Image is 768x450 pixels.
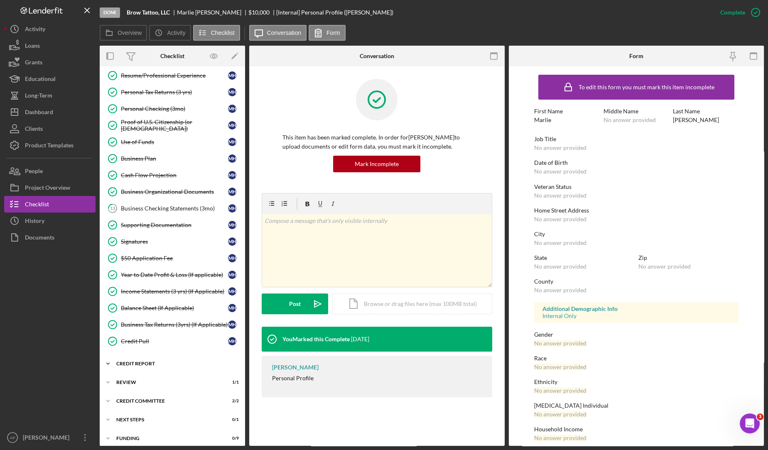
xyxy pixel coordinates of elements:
[542,313,730,319] div: Internal Only
[193,25,240,41] button: Checklist
[228,204,236,213] div: M H
[224,380,239,385] div: 1 / 1
[7,39,159,74] div: Amy says…
[7,248,159,262] textarea: Message…
[224,436,239,441] div: 0 / 9
[604,117,656,123] div: No answer provided
[146,3,161,18] div: Close
[360,53,394,59] div: Conversation
[542,306,730,312] div: Additional Demographic Info
[4,196,96,213] button: Checklist
[534,108,599,115] div: First Name
[121,119,228,132] div: Proof of U.S. Citizenship (or [DEMOGRAPHIC_DATA])
[4,54,96,71] a: Grants
[13,173,130,205] div: As for the documents, could you email me the sample documents, so I can check if we can make them...
[534,263,586,270] div: No answer provided
[7,246,159,282] div: Amy says…
[100,7,120,18] div: Done
[4,104,96,120] button: Dashboard
[228,121,236,130] div: M H
[104,167,241,183] a: Cash Flow ProjectionMH
[534,216,586,223] div: No answer provided
[272,375,314,382] div: Personal Profile
[121,89,228,95] div: Personal Tax Returns (3 yrs)
[272,364,319,371] div: [PERSON_NAME]
[4,229,96,246] button: Documents
[110,205,115,211] tspan: 13
[116,417,218,422] div: Next Steps
[13,160,130,169] div: Hi [PERSON_NAME], no worries!
[224,399,239,404] div: 2 / 2
[95,24,153,33] div: Hi [PERSON_NAME],
[276,9,393,16] div: [Internal] Personal Profile ([PERSON_NAME])
[228,320,236,329] div: M H
[121,172,228,179] div: Cash Flow Projection
[248,9,270,16] span: $10,000
[104,217,241,233] a: Supporting DocumentationMH
[121,288,228,295] div: Income Statements (3 yrs) (If Applicable)
[638,263,691,270] div: No answer provided
[121,305,228,311] div: Balance Sheet (If Applicable)
[629,53,643,59] div: Form
[333,156,420,172] button: Mark Incomplete
[127,9,170,16] b: Brow Tattoo, LLC
[534,379,739,385] div: Ethnicity
[534,117,551,123] div: Marlie
[25,120,43,139] div: Clients
[534,240,586,246] div: No answer provided
[228,171,236,179] div: M H
[25,213,44,231] div: History
[4,37,96,54] a: Loans
[534,231,739,237] div: City
[228,71,236,80] div: M H
[37,44,153,68] div: I'm sorry I didn't get back to you right away. I may have reached out too soon before.
[104,183,241,200] a: Business Organizational DocumentsMH
[121,72,228,79] div: Resume/Professional Experience
[121,238,228,245] div: Signatures
[104,150,241,167] a: Business PlanMH
[757,413,763,420] span: 3
[121,222,228,228] div: Supporting Documentation
[25,87,52,106] div: Long-Term
[121,338,228,345] div: Credit Pull
[118,29,142,36] label: Overview
[211,29,235,36] label: Checklist
[25,229,54,248] div: Documents
[160,53,184,59] div: Checklist
[4,87,96,104] a: Long-Term
[673,108,738,115] div: Last Name
[104,100,241,117] a: Personal Checking (3mo)MH
[534,426,739,433] div: Household Income
[228,304,236,312] div: M H
[224,417,239,422] div: 0 / 1
[116,380,218,385] div: Review
[7,20,159,39] div: Amy says…
[309,25,346,41] button: Form
[149,25,191,41] button: Activity
[534,278,739,285] div: County
[534,207,739,214] div: Home Street Address
[4,163,96,179] a: People
[116,399,218,404] div: Credit Committee
[579,84,714,90] div: To edit this form you must mark this item incomplete
[228,254,236,262] div: M H
[5,3,21,19] button: go back
[282,336,350,342] div: You Marked this Complete
[534,192,586,199] div: No answer provided
[355,156,399,172] div: Mark Incomplete
[534,136,739,142] div: Job Title
[7,74,159,156] div: Amy says…
[228,138,236,146] div: M H
[13,265,20,272] button: Emoji picker
[228,271,236,279] div: M H
[228,88,236,96] div: M H
[25,21,45,39] div: Activity
[121,155,228,162] div: Business Plan
[638,254,739,261] div: Zip
[104,250,241,267] a: $50 Application FeeMH
[104,316,241,333] a: Business Tax Returns (3yrs) (If Applicable)MH
[534,355,739,362] div: Race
